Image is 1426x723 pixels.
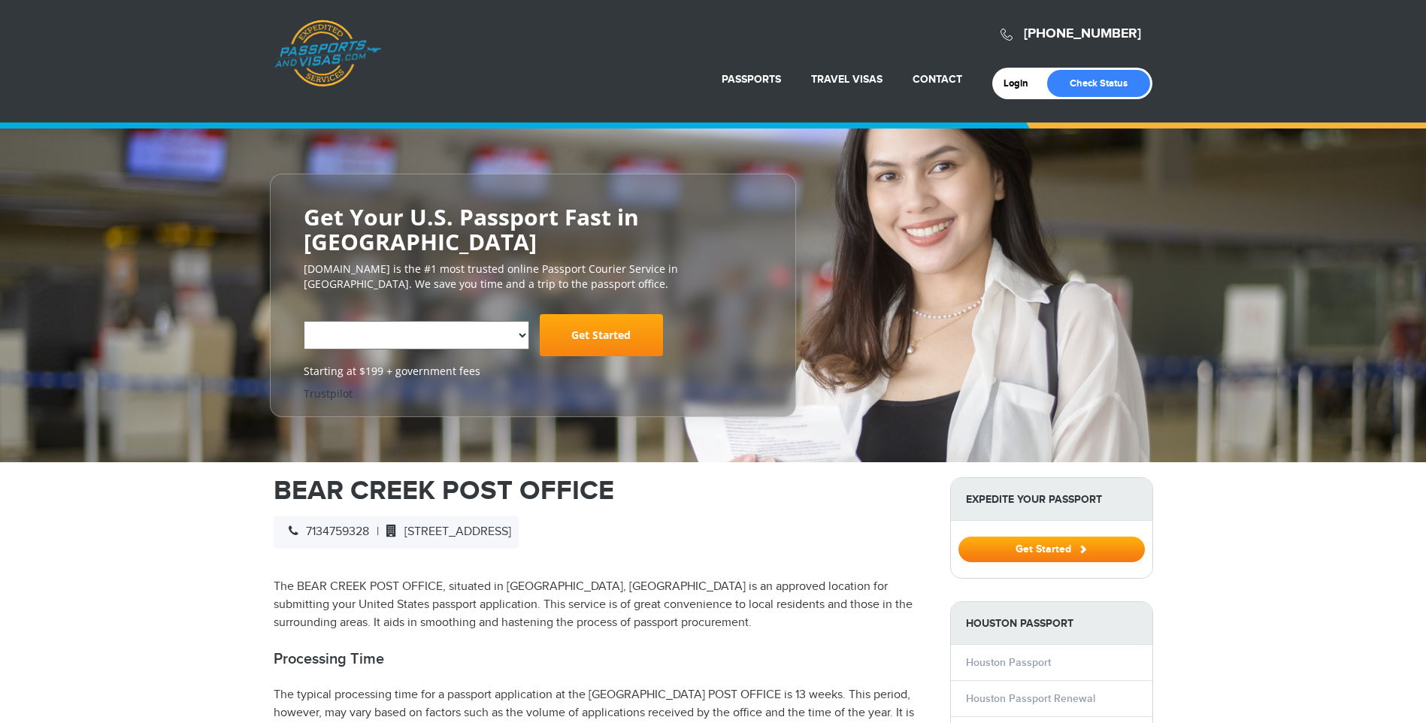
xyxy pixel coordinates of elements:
[951,478,1152,521] strong: Expedite Your Passport
[379,525,511,539] span: [STREET_ADDRESS]
[913,73,962,86] a: Contact
[304,262,762,292] p: [DOMAIN_NAME] is the #1 most trusted online Passport Courier Service in [GEOGRAPHIC_DATA]. We sav...
[811,73,883,86] a: Travel Visas
[274,477,928,504] h1: BEAR CREEK POST OFFICE
[966,692,1095,705] a: Houston Passport Renewal
[304,364,762,379] span: Starting at $199 + government fees
[281,525,369,539] span: 7134759328
[304,204,762,254] h2: Get Your U.S. Passport Fast in [GEOGRAPHIC_DATA]
[1004,77,1039,89] a: Login
[958,537,1145,562] button: Get Started
[274,578,928,632] p: The BEAR CREEK POST OFFICE, situated in [GEOGRAPHIC_DATA], [GEOGRAPHIC_DATA] is an approved locat...
[1047,70,1150,97] a: Check Status
[274,516,519,549] div: |
[1024,26,1141,42] a: [PHONE_NUMBER]
[274,20,381,87] a: Passports & [DOMAIN_NAME]
[540,314,663,356] a: Get Started
[304,386,353,401] a: Trustpilot
[722,73,781,86] a: Passports
[951,602,1152,645] strong: Houston Passport
[958,543,1145,555] a: Get Started
[274,650,928,668] h2: Processing Time
[966,656,1051,669] a: Houston Passport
